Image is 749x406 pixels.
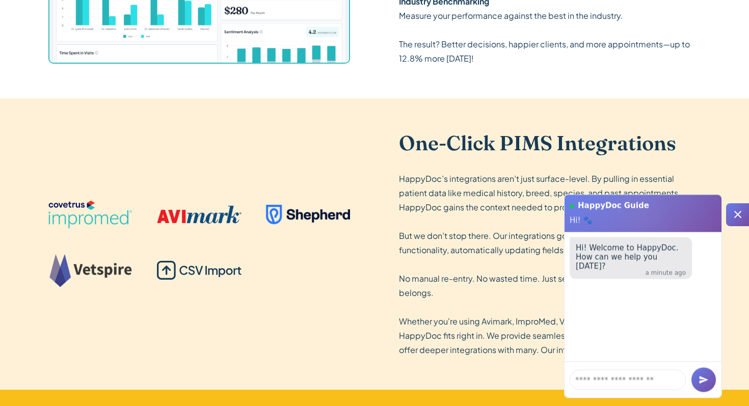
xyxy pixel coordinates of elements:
[399,172,701,357] p: HappyDoc’s integrations aren’t just surface-level. By pulling in essential patient data like medi...
[48,200,132,229] img: Impromed Logo
[157,205,241,224] img: AVImark logo
[399,131,701,155] h3: One-Click PIMS Integrations
[266,205,350,225] img: Shepherd Logo
[48,254,132,287] img: Vetspire Logo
